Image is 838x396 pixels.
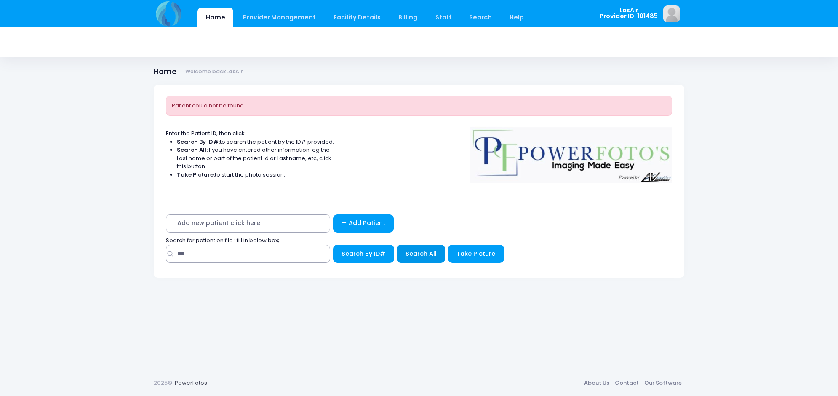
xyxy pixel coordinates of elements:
[197,8,233,27] a: Home
[226,68,243,75] strong: LasAir
[333,245,394,263] button: Search By ID#
[185,69,243,75] small: Welcome back
[333,214,394,233] a: Add Patient
[663,5,680,22] img: image
[166,236,279,244] span: Search for patient on file : fill in below box;
[177,138,334,146] li: to search the patient by the ID# provided.
[466,121,676,184] img: Logo
[406,249,437,258] span: Search All
[461,8,500,27] a: Search
[427,8,459,27] a: Staff
[166,214,330,233] span: Add new patient click here
[390,8,426,27] a: Billing
[177,171,334,179] li: to start the photo session.
[612,375,641,391] a: Contact
[342,249,385,258] span: Search By ID#
[326,8,389,27] a: Facility Details
[166,129,245,137] span: Enter the Patient ID, then click
[154,67,243,76] h1: Home
[177,138,220,146] strong: Search By ID#:
[235,8,324,27] a: Provider Management
[177,146,208,154] strong: Search All:
[154,379,172,387] span: 2025©
[177,146,334,171] li: If you have entered other information, eg the Last name or part of the patient id or Last name, e...
[448,245,504,263] button: Take Picture
[175,379,207,387] a: PowerFotos
[600,7,658,19] span: LasAir Provider ID: 101485
[456,249,495,258] span: Take Picture
[502,8,532,27] a: Help
[581,375,612,391] a: About Us
[641,375,684,391] a: Our Software
[177,171,215,179] strong: Take Picture:
[166,96,672,116] div: Patient could not be found.
[397,245,445,263] button: Search All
